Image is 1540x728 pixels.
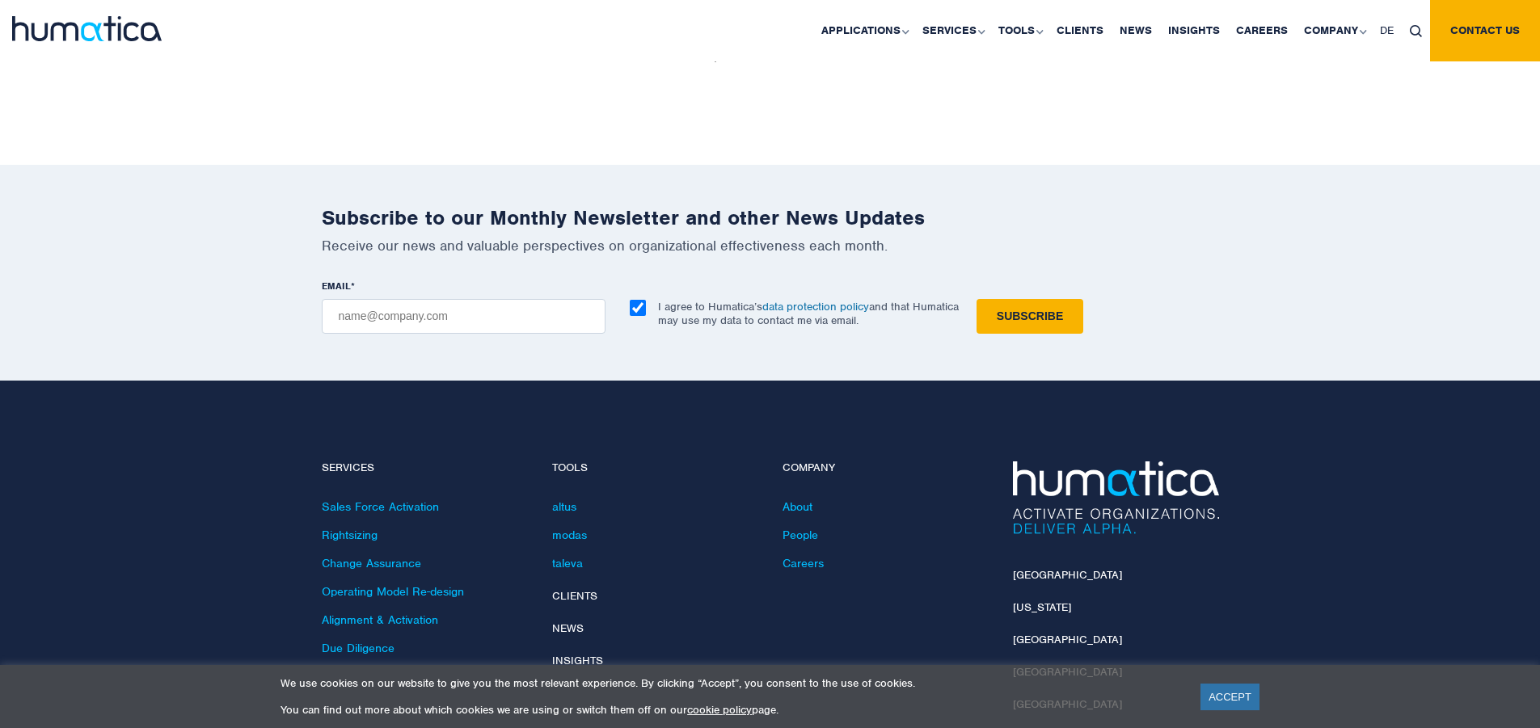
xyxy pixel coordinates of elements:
[322,461,528,475] h4: Services
[552,589,597,603] a: Clients
[783,461,989,475] h4: Company
[658,300,959,327] p: I agree to Humatica’s and that Humatica may use my data to contact me via email.
[322,584,464,599] a: Operating Model Re-design
[552,461,758,475] h4: Tools
[552,654,603,667] a: Insights
[687,703,752,717] a: cookie policy
[322,280,351,292] span: EMAIL
[630,300,646,316] input: I agree to Humatica’sdata protection policyand that Humatica may use my data to contact me via em...
[322,556,421,570] a: Change Assurance
[1380,23,1394,37] span: DE
[552,528,587,542] a: modas
[1013,568,1122,582] a: [GEOGRAPHIC_DATA]
[1410,25,1422,37] img: search_icon
[762,300,869,314] a: data protection policy
[322,499,439,514] a: Sales Force Activation
[552,499,576,514] a: altus
[783,499,812,514] a: About
[322,205,1219,230] h2: Subscribe to our Monthly Newsletter and other News Updates
[1013,600,1071,614] a: [US_STATE]
[1200,684,1259,710] a: ACCEPT
[977,299,1083,334] input: Subscribe
[552,621,584,635] a: News
[783,528,818,542] a: People
[322,237,1219,255] p: Receive our news and valuable perspectives on organizational effectiveness each month.
[281,703,1180,717] p: You can find out more about which cookies we are using or switch them off on our page.
[281,676,1180,690] p: We use cookies on our website to give you the most relevant experience. By clicking “Accept”, you...
[322,612,438,627] a: Alignment & Activation
[783,556,824,570] a: Careers
[1013,461,1219,534] img: Humatica
[322,299,605,334] input: name@company.com
[552,556,583,570] a: taleva
[12,16,162,41] img: logo
[1013,633,1122,646] a: [GEOGRAPHIC_DATA]
[322,641,394,655] a: Due Diligence
[322,528,378,542] a: Rightsizing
